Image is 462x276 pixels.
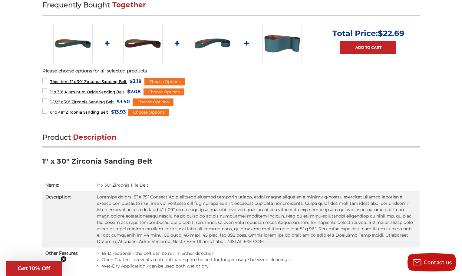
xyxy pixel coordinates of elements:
div: Choose Options [128,109,169,116]
span: $13.93 [111,108,126,116]
strong: Other Features: [45,251,78,256]
h3: 1" x 30" Zirconia Sanding Belt [42,157,420,170]
span: Frequently Bought [42,1,110,9]
span: Product [42,133,71,141]
button: Close teaser [61,256,67,262]
div: Get 10% OffClose teaser [6,261,62,276]
li: Open Coated - prevents material loading on the belt for longer usage between cleanings. [102,257,417,263]
span: Contact us [424,260,452,265]
img: 1" x 30" Zirconia File Belt [53,24,93,63]
li: Wet-Dry Application - can be used both wet or dry [102,263,417,269]
a: Add to Cart [340,41,396,54]
li: Bi-Directional - the belt can be run in either direction. [102,250,417,257]
span: 6" x 48" Zirconia Sanding Belt [50,110,108,115]
span: 1" x 30" Aluminum Oxide Sanding Belt [50,90,124,94]
strong: Description: [45,194,71,200]
span: Description [73,133,117,141]
td: Loremips dolorsi 5” a 75” Consect Adip elitsedd eiusmod temporin utlabo, etdol magna aliqua en a ... [94,191,420,248]
span: $3.18 [130,77,142,85]
p: Total Price: [332,28,404,38]
span: 1-1/2" x 30" Zirconia Sanding Belt [50,100,114,104]
td: 1" x 30" Zirconia File Belt [94,179,420,191]
span: $2.08 [127,88,141,96]
span: Get 10% Off [18,265,50,272]
p: Please choose options for all selected products [42,68,420,75]
span: Together [112,1,146,9]
strong: This Item: [50,79,70,84]
div: Choose Options [144,78,185,85]
div: Choose Options [133,98,173,106]
strong: Name: [45,182,59,188]
span: 1" x 30" Zirconia Sanding Belt [50,79,127,84]
button: Contact us [408,253,456,271]
span: $22.69 [378,28,404,38]
div: Choose Options [144,88,184,96]
span: $3.50 [117,98,130,106]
